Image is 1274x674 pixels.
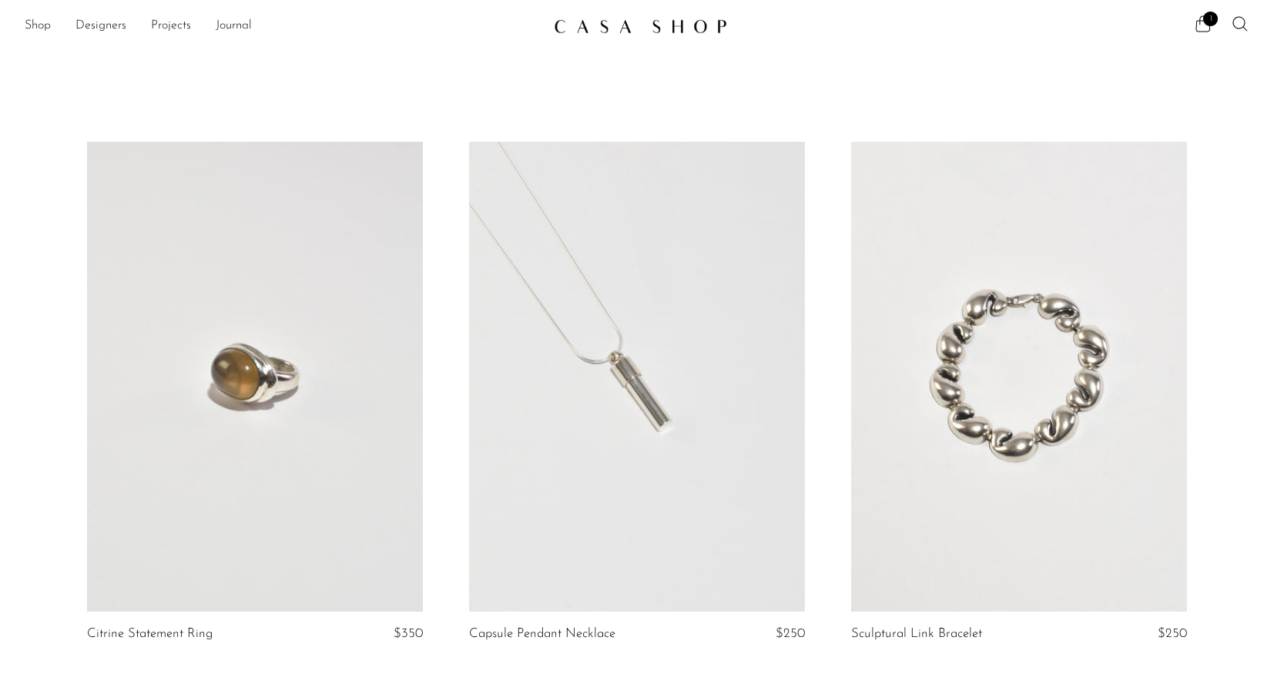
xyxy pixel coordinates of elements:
[75,16,126,36] a: Designers
[394,627,423,640] span: $350
[469,627,615,641] a: Capsule Pendant Necklace
[151,16,191,36] a: Projects
[1203,12,1218,26] span: 1
[216,16,252,36] a: Journal
[87,627,213,641] a: Citrine Statement Ring
[25,13,541,39] ul: NEW HEADER MENU
[776,627,805,640] span: $250
[25,13,541,39] nav: Desktop navigation
[851,627,982,641] a: Sculptural Link Bracelet
[25,16,51,36] a: Shop
[1158,627,1187,640] span: $250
